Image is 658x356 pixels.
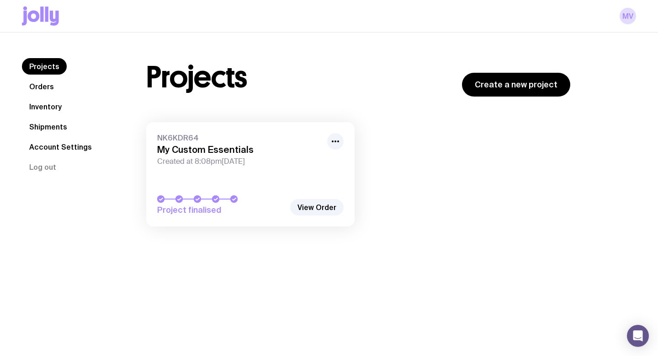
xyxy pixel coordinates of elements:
div: Open Intercom Messenger [627,325,649,347]
button: Log out [22,159,64,175]
a: Projects [22,58,67,75]
span: Created at 8:08pm[DATE] [157,157,322,166]
a: Shipments [22,119,74,135]
span: NK6KDR64 [157,133,322,142]
a: Orders [22,78,61,95]
h1: Projects [146,63,247,92]
a: View Order [290,199,344,216]
a: Inventory [22,98,69,115]
a: Create a new project [462,73,570,97]
span: Project finalised [157,205,285,216]
a: Account Settings [22,139,99,155]
a: Mv [620,8,636,24]
a: NK6KDR64My Custom EssentialsCreated at 8:08pm[DATE]Project finalised [146,122,355,227]
h3: My Custom Essentials [157,144,322,155]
